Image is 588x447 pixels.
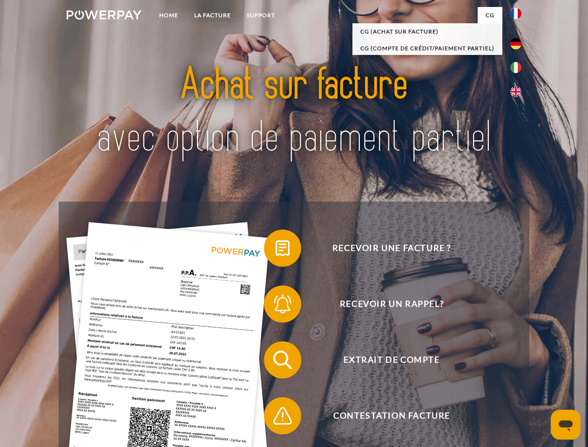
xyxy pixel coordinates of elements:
[271,292,294,316] img: qb_bell.svg
[271,348,294,372] img: qb_search.svg
[264,397,506,434] button: Contestation Facture
[277,230,506,267] span: Recevoir une facture ?
[277,341,506,379] span: Extrait de compte
[264,230,506,267] button: Recevoir une facture ?
[510,86,521,97] img: en
[352,23,502,40] a: CG (achat sur facture)
[264,285,506,323] button: Recevoir un rappel?
[510,38,521,49] img: de
[271,237,294,260] img: qb_bill.svg
[264,341,506,379] button: Extrait de compte
[551,410,581,440] iframe: Bouton de lancement de la fenêtre de messagerie
[239,7,283,24] a: Support
[510,62,521,73] img: it
[271,404,294,427] img: qb_warning.svg
[277,397,506,434] span: Contestation Facture
[67,10,142,20] img: logo-powerpay-white.svg
[510,8,521,19] img: fr
[89,45,499,178] img: title-powerpay_fr.svg
[478,7,502,24] a: CG
[352,40,502,57] a: CG (Compte de crédit/paiement partiel)
[277,285,506,323] span: Recevoir un rappel?
[151,7,186,24] a: Home
[186,7,239,24] a: LA FACTURE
